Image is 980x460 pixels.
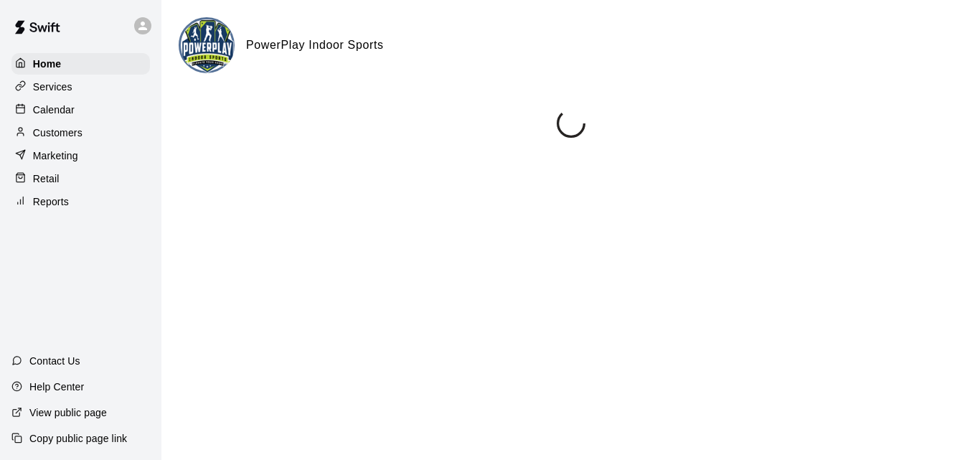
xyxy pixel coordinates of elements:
a: Calendar [11,99,150,121]
p: Reports [33,194,69,209]
p: Contact Us [29,354,80,368]
p: Home [33,57,62,71]
a: Marketing [11,145,150,166]
p: Customers [33,126,83,140]
p: Help Center [29,380,84,394]
a: Retail [11,168,150,189]
p: Services [33,80,72,94]
a: Services [11,76,150,98]
a: Reports [11,191,150,212]
h6: PowerPlay Indoor Sports [246,36,384,55]
p: Retail [33,172,60,186]
p: Copy public page link [29,431,127,446]
p: View public page [29,405,107,420]
img: PowerPlay Indoor Sports logo [181,19,235,73]
a: Customers [11,122,150,144]
a: Home [11,53,150,75]
p: Calendar [33,103,75,117]
p: Marketing [33,149,78,163]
